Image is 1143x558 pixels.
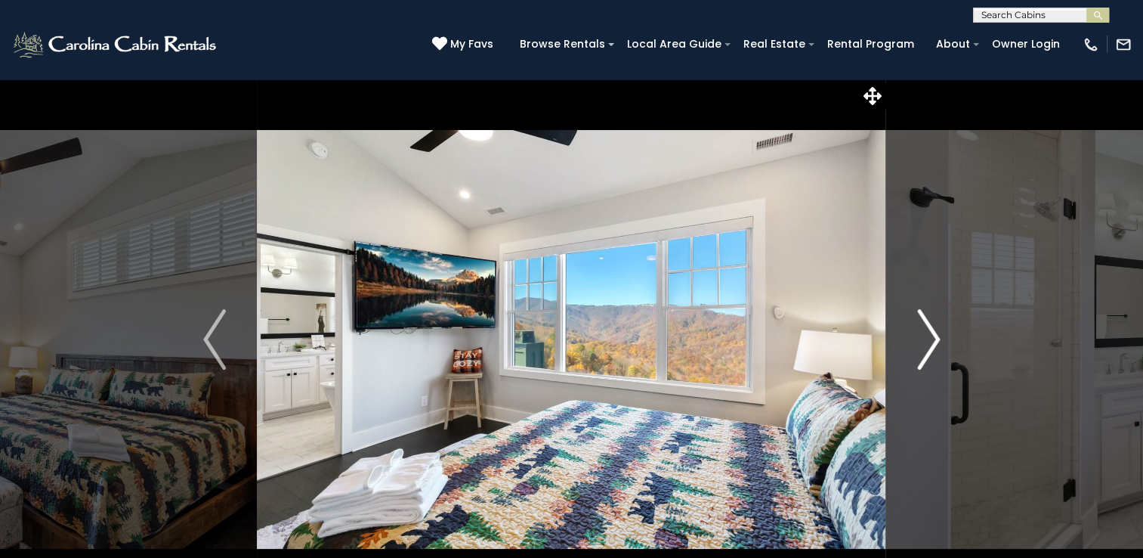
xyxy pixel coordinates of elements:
[984,33,1067,56] a: Owner Login
[619,33,729,56] a: Local Area Guide
[820,33,922,56] a: Rental Program
[11,29,221,60] img: White-1-2.png
[1083,36,1099,53] img: phone-regular-white.png
[512,33,613,56] a: Browse Rentals
[928,33,978,56] a: About
[736,33,813,56] a: Real Estate
[1115,36,1132,53] img: mail-regular-white.png
[917,309,940,370] img: arrow
[432,36,497,53] a: My Favs
[203,309,226,370] img: arrow
[450,36,493,52] span: My Favs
